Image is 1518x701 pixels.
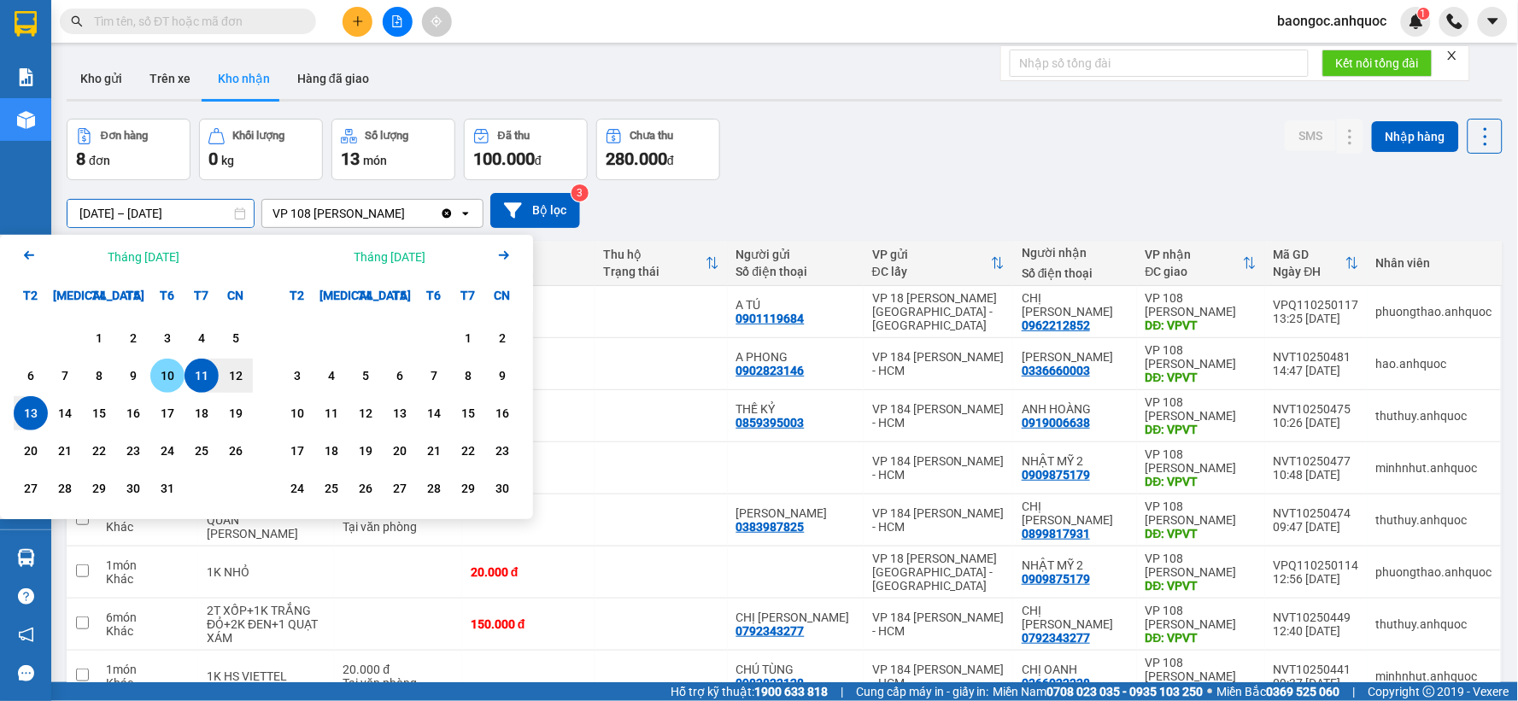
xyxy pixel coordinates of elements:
div: VP 18 [PERSON_NAME][GEOGRAPHIC_DATA] - [GEOGRAPHIC_DATA] [872,552,1005,593]
div: Choose Thứ Sáu, tháng 10 10 2025. It's available. [150,359,185,393]
div: Choose Thứ Ba, tháng 10 14 2025. It's available. [48,396,82,430]
div: Choose Thứ Bảy, tháng 10 18 2025. It's available. [185,396,219,430]
div: 0383987825 [736,520,805,534]
img: solution-icon [17,68,35,86]
svg: Arrow Left [19,245,39,266]
div: CHỊ VY [736,610,855,624]
div: Ngày ĐH [1274,265,1345,278]
div: Choose Chủ Nhật, tháng 11 23 2025. It's available. [485,434,519,468]
div: NHẬT MỸ 2 [1022,454,1128,468]
div: 0899817931 [1022,527,1090,540]
div: Choose Thứ Ba, tháng 11 25 2025. It's available. [314,471,349,505]
div: Selected end date. Thứ Hai, tháng 10 13 2025. It's available. [14,396,48,430]
div: 1K NHỎ [207,565,325,579]
button: Previous month. [19,245,39,268]
div: T6 [150,278,185,313]
img: warehouse-icon [17,111,35,129]
span: Kết nối tổng đài [1336,54,1419,73]
img: warehouse-icon [17,549,35,567]
div: 6 [388,365,412,386]
div: VP 108 [PERSON_NAME] [1146,343,1257,371]
div: Choose Chủ Nhật, tháng 11 16 2025. It's available. [485,396,519,430]
div: NVT10250477 [1274,454,1359,468]
div: T4 [349,278,383,313]
div: Choose Thứ Ba, tháng 11 4 2025. It's available. [314,359,349,393]
div: 14 [53,403,77,424]
div: 0902823146 [736,364,805,377]
div: 22 [87,441,111,461]
div: VP 108 [PERSON_NAME] [1146,604,1257,631]
div: T5 [116,278,150,313]
div: Choose Thứ Bảy, tháng 11 29 2025. It's available. [451,471,485,505]
div: 0962212852 [1022,318,1090,332]
div: Choose Thứ Sáu, tháng 11 28 2025. It's available. [417,471,451,505]
div: Choose Thứ Năm, tháng 10 23 2025. It's available. [116,434,150,468]
div: VP 18 [PERSON_NAME][GEOGRAPHIC_DATA] - [GEOGRAPHIC_DATA] [872,291,1005,332]
div: 2 [490,328,514,348]
div: 21 [53,441,77,461]
span: món [363,154,387,167]
div: 27 [388,478,412,499]
div: 25 [190,441,214,461]
div: 29 [87,478,111,499]
div: 12:56 [DATE] [1274,572,1359,586]
span: file-add [391,15,403,27]
div: NVT10250474 [1274,506,1359,520]
div: Đã thu [498,130,530,142]
div: hao.anhquoc [1376,357,1492,371]
div: ĐC giao [1146,265,1243,278]
div: 21 [422,441,446,461]
div: 28 [53,478,77,499]
button: Kết nối tổng đài [1322,50,1433,77]
button: plus [343,7,372,37]
div: Choose Thứ Tư, tháng 10 1 2025. It's available. [82,321,116,355]
div: 24 [285,478,309,499]
div: NHẬT MỸ 2 [1022,558,1128,572]
div: Choose Chủ Nhật, tháng 11 30 2025. It's available. [485,471,519,505]
div: VP 184 [PERSON_NAME] - HCM [872,663,1005,690]
div: 23 [490,441,514,461]
div: Số điện thoại [736,265,855,278]
div: T2 [14,278,48,313]
button: Đã thu100.000đ [464,119,588,180]
button: Hàng đã giao [284,58,383,99]
div: Choose Thứ Sáu, tháng 11 21 2025. It's available. [417,434,451,468]
div: Người nhận [1022,246,1128,260]
button: Số lượng13món [331,119,455,180]
span: 8 [76,149,85,169]
div: Choose Thứ Tư, tháng 11 26 2025. It's available. [349,471,383,505]
div: 1 món [106,558,190,572]
th: Toggle SortBy [1137,241,1265,286]
svg: open [459,207,472,220]
div: 7 [53,365,77,386]
div: 19 [354,441,378,461]
div: Khối lượng [233,130,285,142]
div: VPQ110250117 [1274,298,1359,312]
button: Khối lượng0kg [199,119,323,180]
div: CHỊ HÀ [1022,499,1128,527]
div: Choose Chủ Nhật, tháng 10 19 2025. It's available. [219,396,253,430]
div: 1 [456,328,480,348]
div: Choose Thứ Năm, tháng 11 13 2025. It's available. [383,396,417,430]
div: NVT10250449 [1274,610,1359,624]
div: 24 [155,441,179,461]
div: Choose Thứ Sáu, tháng 11 7 2025. It's available. [417,359,451,393]
div: 14:47 [DATE] [1274,364,1359,377]
div: VP gửi [872,248,991,261]
div: Số điện thoại [1022,266,1128,280]
div: 20.000 đ [343,663,454,676]
sup: 3 [571,184,589,202]
div: Choose Thứ Hai, tháng 11 3 2025. It's available. [280,359,314,393]
div: CHÚ TÙNG [736,663,855,676]
div: Choose Thứ Hai, tháng 10 20 2025. It's available. [14,434,48,468]
div: Choose Thứ Năm, tháng 11 27 2025. It's available. [383,471,417,505]
button: caret-down [1478,7,1508,37]
th: Toggle SortBy [864,241,1013,286]
div: Choose Chủ Nhật, tháng 10 26 2025. It's available. [219,434,253,468]
div: phuongthao.anhquoc [1376,305,1492,318]
span: 1 [1421,8,1427,20]
div: VP 184 [PERSON_NAME] - HCM [872,610,1005,638]
div: VP 108 [PERSON_NAME] [1146,656,1257,683]
img: icon-new-feature [1409,14,1424,29]
span: 0 [208,149,218,169]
